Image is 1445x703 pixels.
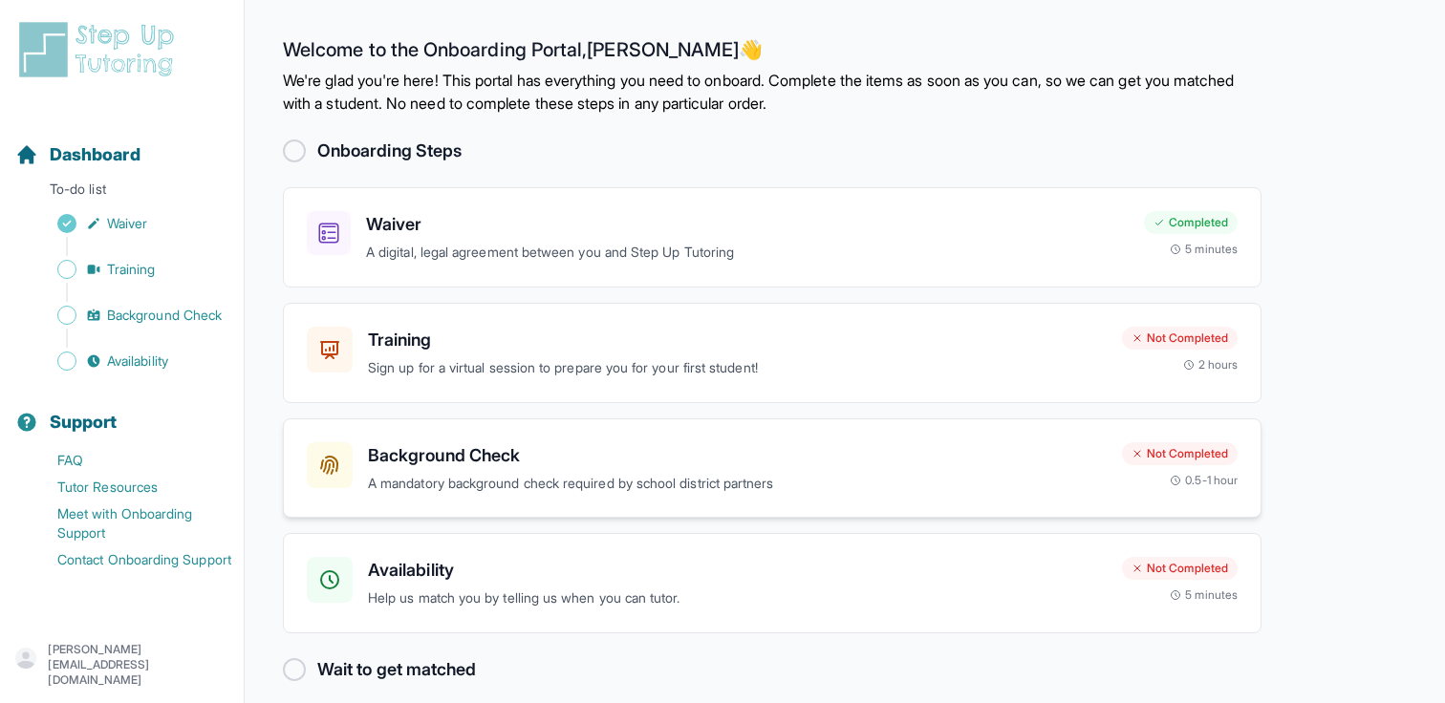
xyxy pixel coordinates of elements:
[283,303,1262,403] a: TrainingSign up for a virtual session to prepare you for your first student!Not Completed2 hours
[317,138,462,164] h2: Onboarding Steps
[15,302,244,329] a: Background Check
[1122,442,1238,465] div: Not Completed
[368,442,1107,469] h3: Background Check
[15,141,140,168] a: Dashboard
[366,211,1129,238] h3: Waiver
[1122,327,1238,350] div: Not Completed
[107,214,147,233] span: Waiver
[8,111,236,176] button: Dashboard
[368,473,1107,495] p: A mandatory background check required by school district partners
[15,19,185,80] img: logo
[107,260,156,279] span: Training
[317,656,476,683] h2: Wait to get matched
[1144,211,1238,234] div: Completed
[368,557,1107,584] h3: Availability
[15,501,244,546] a: Meet with Onboarding Support
[15,348,244,374] a: Availability
[283,187,1262,288] a: WaiverA digital, legal agreement between you and Step Up TutoringCompleted5 minutes
[1170,473,1238,488] div: 0.5-1 hour
[107,351,168,371] span: Availability
[368,327,1107,353] h3: Training
[368,357,1107,379] p: Sign up for a virtual session to prepare you for your first student!
[8,180,236,206] p: To-do list
[15,642,228,688] button: [PERSON_NAME][EMAIL_ADDRESS][DOMAIN_NAME]
[8,378,236,443] button: Support
[107,306,222,325] span: Background Check
[15,474,244,501] a: Tutor Resources
[15,256,244,283] a: Training
[50,141,140,168] span: Dashboard
[15,447,244,474] a: FAQ
[366,242,1129,264] p: A digital, legal agreement between you and Step Up Tutoring
[283,69,1262,115] p: We're glad you're here! This portal has everything you need to onboard. Complete the items as soo...
[15,546,244,573] a: Contact Onboarding Support
[1183,357,1239,373] div: 2 hours
[48,642,228,688] p: [PERSON_NAME][EMAIL_ADDRESS][DOMAIN_NAME]
[283,533,1262,633] a: AvailabilityHelp us match you by telling us when you can tutor.Not Completed5 minutes
[1170,587,1238,603] div: 5 minutes
[1122,557,1238,580] div: Not Completed
[1170,242,1238,257] div: 5 minutes
[15,210,244,237] a: Waiver
[283,38,1262,69] h2: Welcome to the Onboarding Portal, [PERSON_NAME] 👋
[368,587,1107,609] p: Help us match you by telling us when you can tutor.
[50,409,118,436] span: Support
[283,418,1262,519] a: Background CheckA mandatory background check required by school district partnersNot Completed0.5...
